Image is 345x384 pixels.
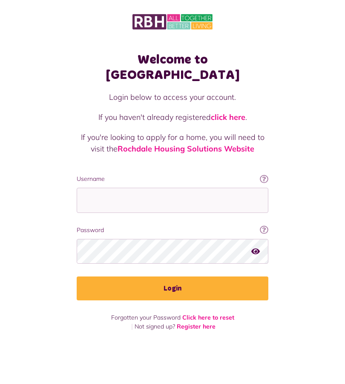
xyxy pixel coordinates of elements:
[77,52,268,83] h1: Welcome to [GEOGRAPHIC_DATA]
[77,131,268,154] p: If you're looking to apply for a home, you will need to visit the
[177,323,216,330] a: Register here
[135,323,175,330] span: Not signed up?
[77,175,268,183] label: Username
[132,13,213,31] img: MyRBH
[182,314,234,321] a: Click here to reset
[211,112,245,122] a: click here
[77,111,268,123] p: If you haven't already registered .
[111,314,181,321] span: Forgotten your Password
[77,226,268,235] label: Password
[77,91,268,103] p: Login below to access your account.
[118,144,254,154] a: Rochdale Housing Solutions Website
[77,276,268,300] button: Login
